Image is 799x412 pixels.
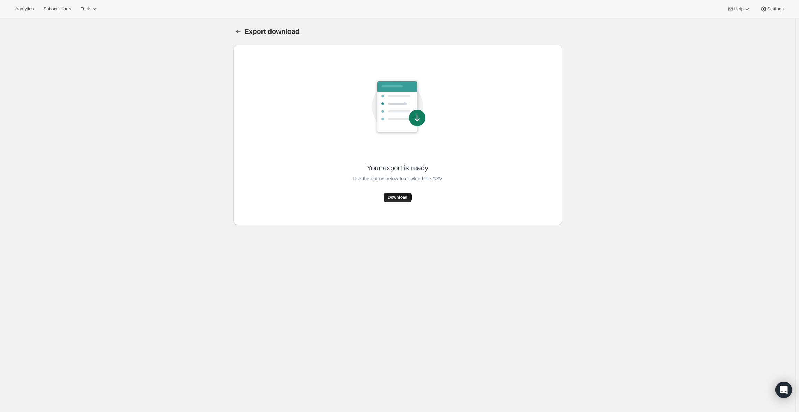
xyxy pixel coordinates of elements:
button: Tools [76,4,102,14]
span: Use the button below to dowload the CSV [353,175,442,183]
span: Settings [767,6,784,12]
button: Subscriptions [39,4,75,14]
span: Tools [81,6,91,12]
button: Download [384,193,412,202]
span: Your export is ready [367,163,428,172]
button: Settings [756,4,788,14]
span: Download [388,195,407,200]
span: Subscriptions [43,6,71,12]
button: Analytics [11,4,38,14]
span: Export download [245,28,300,35]
button: Export download [233,27,243,36]
span: Help [734,6,743,12]
button: Help [723,4,754,14]
div: Open Intercom Messenger [775,382,792,398]
span: Analytics [15,6,34,12]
